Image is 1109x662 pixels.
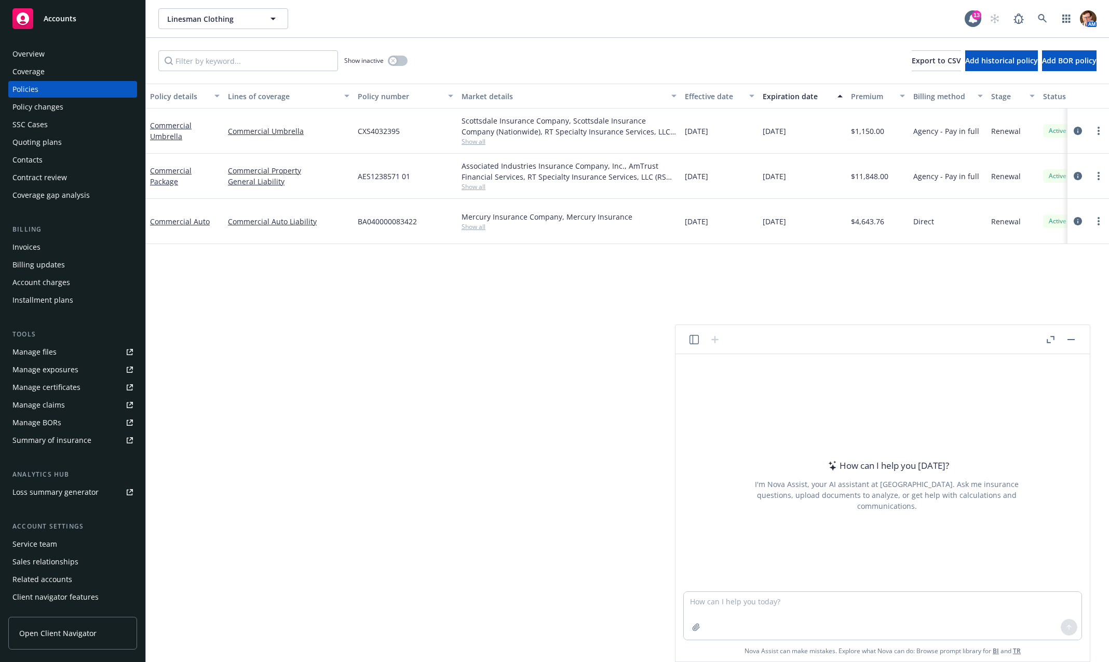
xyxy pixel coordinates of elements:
a: circleInformation [1072,125,1084,137]
div: How can I help you [DATE]? [825,459,949,472]
div: Premium [851,91,894,102]
a: Coverage [8,63,137,80]
div: Expiration date [763,91,831,102]
span: CXS4032395 [358,126,400,137]
button: Policy number [354,84,457,109]
span: Direct [913,216,934,227]
div: 13 [972,10,981,20]
span: Export to CSV [912,56,961,65]
div: Coverage [12,63,45,80]
span: Add BOR policy [1042,56,1097,65]
span: $11,848.00 [851,171,888,182]
div: Manage claims [12,397,65,413]
a: Commercial Package [150,166,192,186]
a: Manage BORs [8,414,137,431]
a: Contract review [8,169,137,186]
span: Nova Assist can make mistakes. Explore what Nova can do: Browse prompt library for and [745,640,1021,661]
span: [DATE] [685,216,708,227]
div: Contacts [12,152,43,168]
a: Search [1032,8,1053,29]
button: Premium [847,84,909,109]
button: Market details [457,84,681,109]
button: Effective date [681,84,759,109]
a: Commercial Auto [150,217,210,226]
span: Renewal [991,126,1021,137]
div: Manage files [12,344,57,360]
div: Sales relationships [12,553,78,570]
button: Stage [987,84,1039,109]
span: [DATE] [763,216,786,227]
div: Manage BORs [12,414,61,431]
a: more [1092,170,1105,182]
a: Loss summary generator [8,484,137,501]
div: Effective date [685,91,743,102]
a: Policy changes [8,99,137,115]
a: Billing updates [8,256,137,273]
span: Add historical policy [965,56,1038,65]
span: Linesman Clothing [167,13,257,24]
a: more [1092,125,1105,137]
div: Account charges [12,274,70,291]
span: Active [1047,217,1068,226]
div: Tools [8,329,137,340]
span: Show all [462,182,677,191]
div: Contract review [12,169,67,186]
div: Billing method [913,91,971,102]
button: Policy details [146,84,224,109]
button: Add historical policy [965,50,1038,71]
a: Service team [8,536,137,552]
a: Manage claims [8,397,137,413]
button: Add BOR policy [1042,50,1097,71]
div: Summary of insurance [12,432,91,449]
a: Summary of insurance [8,432,137,449]
a: Overview [8,46,137,62]
div: Related accounts [12,571,72,588]
span: Active [1047,126,1068,136]
div: Associated Industries Insurance Company, Inc., AmTrust Financial Services, RT Specialty Insurance... [462,160,677,182]
div: Policy details [150,91,208,102]
a: Commercial Auto Liability [228,216,349,227]
div: Quoting plans [12,134,62,151]
a: circleInformation [1072,215,1084,227]
a: Manage files [8,344,137,360]
div: Overview [12,46,45,62]
div: Policy number [358,91,442,102]
span: Active [1047,171,1068,181]
a: Commercial Umbrella [228,126,349,137]
span: BA040000083422 [358,216,417,227]
input: Filter by keyword... [158,50,338,71]
div: Manage exposures [12,361,78,378]
div: Installment plans [12,292,73,308]
div: Billing updates [12,256,65,273]
div: Market details [462,91,665,102]
a: Policies [8,81,137,98]
a: Manage exposures [8,361,137,378]
span: [DATE] [763,171,786,182]
span: Agency - Pay in full [913,171,979,182]
span: Accounts [44,15,76,23]
a: Account charges [8,274,137,291]
span: Show all [462,137,677,146]
div: Coverage gap analysis [12,187,90,204]
a: TR [1013,646,1021,655]
a: Contacts [8,152,137,168]
div: Mercury Insurance Company, Mercury Insurance [462,211,677,222]
a: Report a Bug [1008,8,1029,29]
a: Commercial Property [228,165,349,176]
span: [DATE] [685,171,708,182]
a: Related accounts [8,571,137,588]
div: Billing [8,224,137,235]
a: Quoting plans [8,134,137,151]
a: Accounts [8,4,137,33]
a: Coverage gap analysis [8,187,137,204]
div: Status [1043,91,1106,102]
div: Service team [12,536,57,552]
button: Billing method [909,84,987,109]
div: Invoices [12,239,40,255]
div: Lines of coverage [228,91,338,102]
a: Installment plans [8,292,137,308]
span: $4,643.76 [851,216,884,227]
span: Show all [462,222,677,231]
a: Client access [8,606,137,623]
